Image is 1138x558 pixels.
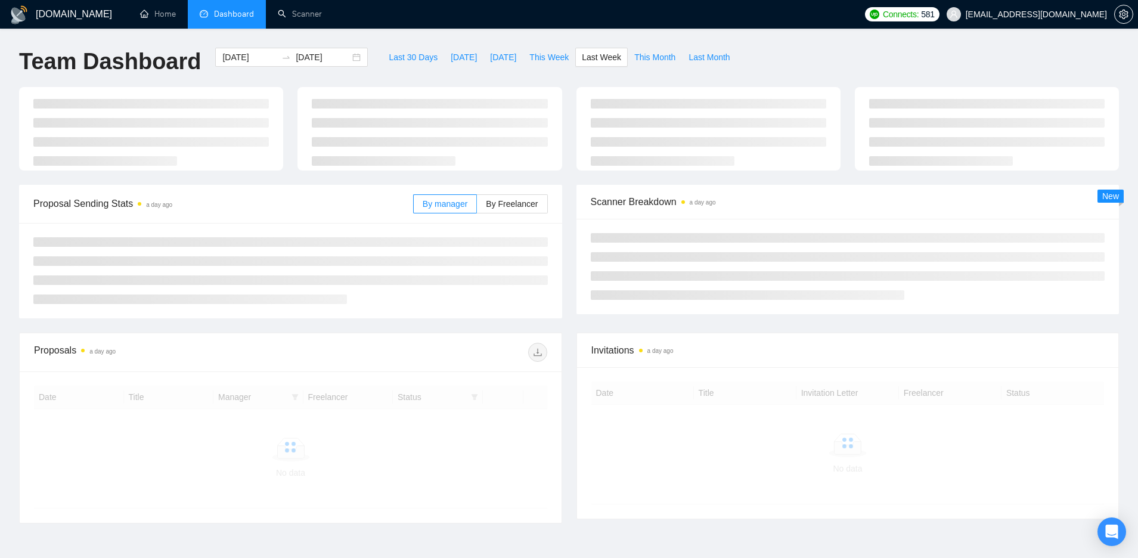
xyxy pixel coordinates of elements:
[582,51,621,64] span: Last Week
[140,9,176,19] a: homeHome
[278,9,322,19] a: searchScanner
[523,48,575,67] button: This Week
[591,343,1105,358] span: Invitations
[1114,5,1133,24] button: setting
[451,51,477,64] span: [DATE]
[921,8,934,21] span: 581
[883,8,919,21] span: Connects:
[19,48,201,76] h1: Team Dashboard
[690,199,716,206] time: a day ago
[146,201,172,208] time: a day ago
[647,348,674,354] time: a day ago
[870,10,879,19] img: upwork-logo.png
[281,52,291,62] span: to
[689,51,730,64] span: Last Month
[10,5,29,24] img: logo
[89,348,116,355] time: a day ago
[281,52,291,62] span: swap-right
[490,51,516,64] span: [DATE]
[222,51,277,64] input: Start date
[296,51,350,64] input: End date
[1102,191,1119,201] span: New
[950,10,958,18] span: user
[591,194,1105,209] span: Scanner Breakdown
[483,48,523,67] button: [DATE]
[628,48,682,67] button: This Month
[389,51,438,64] span: Last 30 Days
[1097,517,1126,546] div: Open Intercom Messenger
[575,48,628,67] button: Last Week
[486,199,538,209] span: By Freelancer
[33,196,413,211] span: Proposal Sending Stats
[1115,10,1133,19] span: setting
[214,9,254,19] span: Dashboard
[444,48,483,67] button: [DATE]
[423,199,467,209] span: By manager
[34,343,290,362] div: Proposals
[682,48,736,67] button: Last Month
[1114,10,1133,19] a: setting
[634,51,675,64] span: This Month
[200,10,208,18] span: dashboard
[529,51,569,64] span: This Week
[382,48,444,67] button: Last 30 Days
